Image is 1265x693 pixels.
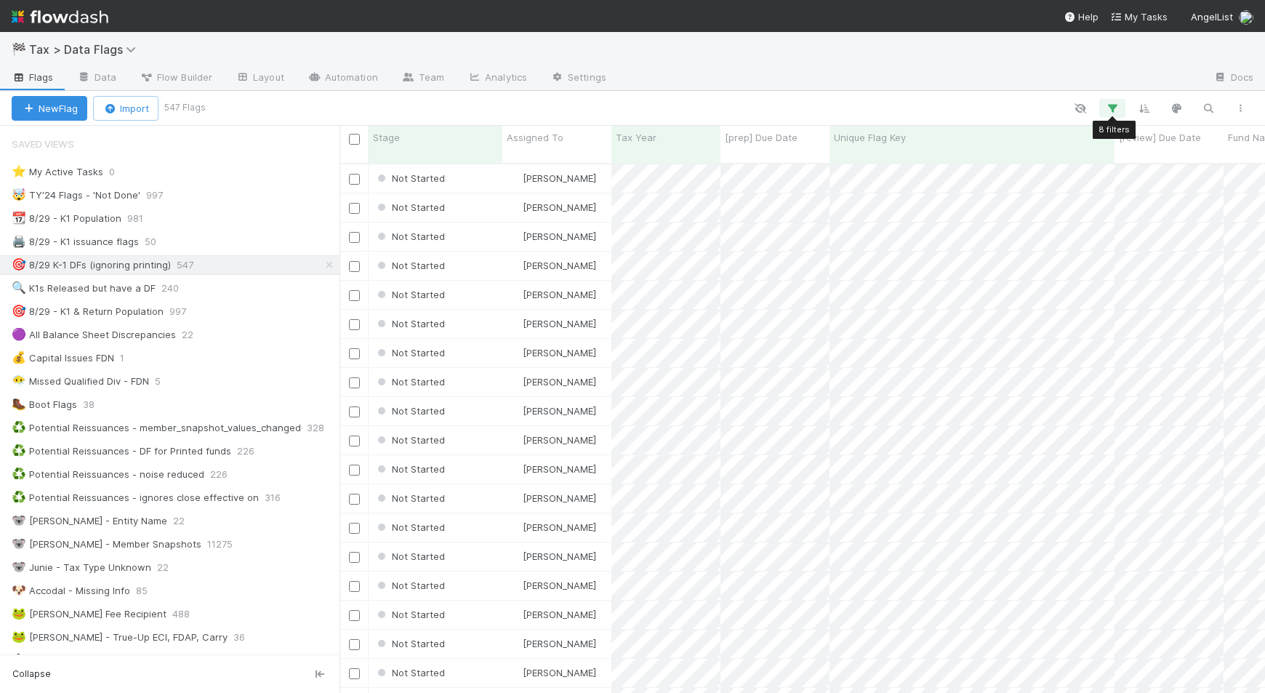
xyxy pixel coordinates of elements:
input: Toggle Row Selected [349,203,360,214]
span: 🎯 [12,258,26,271]
span: AngelList [1191,11,1233,23]
div: Help [1064,9,1099,24]
span: Not Started [374,609,445,620]
span: [PERSON_NAME] [523,667,596,678]
img: avatar_66854b90-094e-431f-b713-6ac88429a2b8.png [509,638,521,649]
div: Not Started [374,345,445,360]
div: K1s Released but have a DF [12,279,156,297]
input: Toggle Row Selected [349,465,360,476]
div: 8/29 K-1 DFs (ignoring printing) [12,256,171,274]
span: Not Started [374,492,445,504]
img: avatar_66854b90-094e-431f-b713-6ac88429a2b8.png [509,347,521,358]
span: 😶‍🌫️ [12,374,26,387]
div: Not Started [374,607,445,622]
div: Not Started [374,316,445,331]
span: Not Started [374,172,445,184]
span: 488 [172,605,204,623]
span: Saved Views [12,129,74,159]
span: 🥾 [12,398,26,410]
span: Not Started [374,667,445,678]
span: Flags [12,70,54,84]
span: 🐶 [12,584,26,596]
div: TY'24 Flags - 'Not Done' [12,186,140,204]
div: Not Started [374,462,445,476]
input: Toggle All Rows Selected [349,134,360,145]
span: [PERSON_NAME] [523,609,596,620]
span: [PERSON_NAME] [523,463,596,475]
span: 36 [233,628,260,646]
input: Toggle Row Selected [349,319,360,330]
div: Junie - Tax Type Unknown [12,558,151,577]
span: Unique Flag Key [834,130,906,145]
span: 🐨 [12,561,26,573]
input: Toggle Row Selected [349,494,360,505]
div: [PERSON_NAME] [508,316,596,331]
div: Accodal - Missing Info [12,582,130,600]
span: My Tasks [1110,11,1168,23]
span: 🐨 [12,514,26,526]
span: 🐸 [12,607,26,620]
span: ⭐ [12,165,26,177]
span: Flow Builder [140,70,212,84]
span: 22 [182,326,208,344]
span: 🏁 [12,43,26,55]
span: [PERSON_NAME] [523,201,596,213]
span: [PERSON_NAME] [523,434,596,446]
a: Layout [224,67,296,90]
div: 8/29 - K1 & Return Population [12,303,164,321]
div: 8/29 - K1 issuance flags [12,233,139,251]
input: Toggle Row Selected [349,436,360,446]
input: Toggle Row Selected [349,610,360,621]
span: 997 [146,186,177,204]
img: avatar_e41e7ae5-e7d9-4d8d-9f56-31b0d7a2f4fd.png [509,463,521,475]
div: Not Started [374,578,445,593]
span: [PERSON_NAME] [523,289,596,300]
input: Toggle Row Selected [349,581,360,592]
div: [PERSON_NAME] [508,345,596,360]
a: Team [390,67,456,90]
img: avatar_e41e7ae5-e7d9-4d8d-9f56-31b0d7a2f4fd.png [509,667,521,678]
div: [PERSON_NAME] [508,374,596,389]
span: [PERSON_NAME] [523,492,596,504]
span: [PERSON_NAME] [523,318,596,329]
div: My Active Tasks [12,163,103,181]
span: Collapse [12,668,51,681]
img: avatar_66854b90-094e-431f-b713-6ac88429a2b8.png [509,376,521,388]
div: Not Started [374,491,445,505]
div: Not Started [374,549,445,564]
span: 🐨 [12,537,26,550]
button: Import [93,96,158,121]
span: ♻️ [12,491,26,503]
div: [PERSON_NAME] [508,607,596,622]
span: [PERSON_NAME] [523,521,596,533]
div: [PERSON_NAME] [508,404,596,418]
div: Sprint - Merged Entities [12,652,137,670]
span: 🐸 [12,630,26,643]
img: avatar_d45d11ee-0024-4901-936f-9df0a9cc3b4e.png [509,434,521,446]
span: Not Started [374,376,445,388]
span: 5 [155,372,175,390]
input: Toggle Row Selected [349,406,360,417]
div: Potential Reissuances - ignores close effective on [12,489,259,507]
span: Stage [373,130,400,145]
a: Docs [1202,67,1265,90]
input: Toggle Row Selected [349,348,360,359]
input: Toggle Row Selected [349,668,360,679]
span: Not Started [374,463,445,475]
span: Not Started [374,638,445,649]
span: [PERSON_NAME] [523,347,596,358]
div: 8/29 - K1 Population [12,209,121,228]
img: avatar_e41e7ae5-e7d9-4d8d-9f56-31b0d7a2f4fd.png [509,492,521,504]
div: [PERSON_NAME] [508,636,596,651]
input: Toggle Row Selected [349,174,360,185]
input: Toggle Row Selected [349,552,360,563]
input: Toggle Row Selected [349,523,360,534]
span: 328 [307,419,339,437]
span: 38 [83,396,109,414]
span: Not Started [374,318,445,329]
input: Toggle Row Selected [349,377,360,388]
img: avatar_66854b90-094e-431f-b713-6ac88429a2b8.png [509,609,521,620]
span: Not Started [374,231,445,242]
button: NewFlag [12,96,87,121]
input: Toggle Row Selected [349,261,360,272]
